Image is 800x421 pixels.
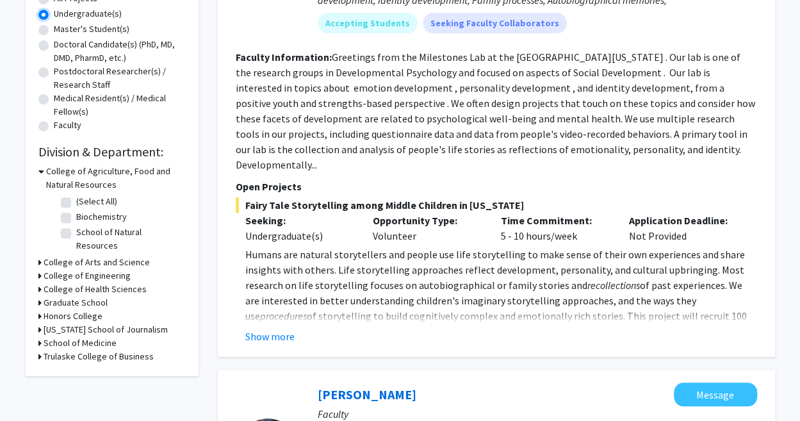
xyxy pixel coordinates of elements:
[587,279,640,292] em: recollections
[76,226,183,252] label: School of Natural Resources
[44,350,154,363] h3: Trulaske College of Business
[10,363,54,411] iframe: Chat
[619,213,747,244] div: Not Provided
[44,323,168,336] h3: [US_STATE] School of Journalism
[236,51,332,63] b: Faculty Information:
[236,179,757,194] p: Open Projects
[501,213,610,228] p: Time Commitment:
[491,213,619,244] div: 5 - 10 hours/week
[629,213,738,228] p: Application Deadline:
[54,38,186,65] label: Doctoral Candidate(s) (PhD, MD, DMD, PharmD, etc.)
[54,65,186,92] label: Postdoctoral Researcher(s) / Research Staff
[236,197,757,213] span: Fairy Tale Storytelling among Middle Children in [US_STATE]
[245,247,757,400] p: Humans are natural storytellers and people use life storytelling to make sense of their own exper...
[54,7,122,21] label: Undergraduate(s)
[44,269,131,283] h3: College of Engineering
[76,210,127,224] label: Biochemistry
[44,283,147,296] h3: College of Health Sciences
[245,213,354,228] p: Seeking:
[54,92,186,119] label: Medical Resident(s) / Medical Fellow(s)
[363,213,491,244] div: Volunteer
[674,383,757,406] button: Message Chau Tong
[44,310,102,323] h3: Honors College
[236,51,755,171] fg-read-more: Greetings from the Milestones Lab at the [GEOGRAPHIC_DATA][US_STATE] . Our lab is one of the rese...
[318,13,418,33] mat-chip: Accepting Students
[318,386,416,402] a: [PERSON_NAME]
[38,144,186,160] h2: Division & Department:
[373,213,482,228] p: Opportunity Type:
[423,13,567,33] mat-chip: Seeking Faculty Collaborators
[44,336,117,350] h3: School of Medicine
[245,228,354,244] div: Undergraduate(s)
[44,256,150,269] h3: College of Arts and Science
[46,165,186,192] h3: College of Agriculture, Food and Natural Resources
[44,296,108,310] h3: Graduate School
[245,329,295,344] button: Show more
[260,310,307,322] em: procedures
[76,195,117,208] label: (Select All)
[54,22,129,36] label: Master's Student(s)
[54,119,81,132] label: Faculty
